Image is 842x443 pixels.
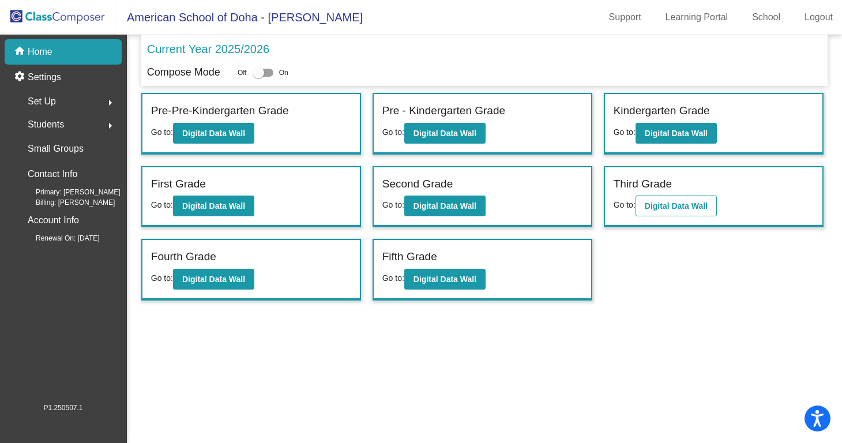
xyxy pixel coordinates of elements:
a: Logout [795,8,842,27]
b: Digital Data Wall [414,201,476,211]
span: Go to: [382,127,404,137]
b: Digital Data Wall [182,129,245,138]
mat-icon: home [14,45,28,59]
label: Fourth Grade [151,249,216,265]
label: Second Grade [382,176,453,193]
button: Digital Data Wall [636,196,717,216]
span: Go to: [614,200,636,209]
span: Primary: [PERSON_NAME] [17,187,121,197]
button: Digital Data Wall [173,196,254,216]
span: Go to: [382,273,404,283]
label: First Grade [151,176,206,193]
b: Digital Data Wall [414,275,476,284]
button: Digital Data Wall [173,123,254,144]
span: Go to: [151,200,173,209]
b: Digital Data Wall [182,275,245,284]
button: Digital Data Wall [173,269,254,290]
b: Digital Data Wall [182,201,245,211]
span: Go to: [614,127,636,137]
p: Account Info [28,212,79,228]
a: Support [600,8,651,27]
label: Fifth Grade [382,249,437,265]
mat-icon: settings [14,70,28,84]
p: Contact Info [28,166,77,182]
span: Go to: [151,273,173,283]
p: Current Year 2025/2026 [147,40,269,58]
button: Digital Data Wall [404,269,486,290]
p: Settings [28,70,61,84]
span: Go to: [382,200,404,209]
label: Pre - Kindergarten Grade [382,103,505,119]
mat-icon: arrow_right [103,119,117,133]
span: Billing: [PERSON_NAME] [17,197,115,208]
label: Pre-Pre-Kindergarten Grade [151,103,289,119]
span: On [279,67,288,78]
span: Go to: [151,127,173,137]
p: Home [28,45,52,59]
mat-icon: arrow_right [103,96,117,110]
p: Compose Mode [147,65,220,80]
label: Third Grade [614,176,672,193]
span: American School of Doha - [PERSON_NAME] [115,8,363,27]
label: Kindergarten Grade [614,103,710,119]
a: Learning Portal [656,8,738,27]
button: Digital Data Wall [404,123,486,144]
span: Set Up [28,93,56,110]
span: Off [238,67,247,78]
b: Digital Data Wall [645,201,708,211]
button: Digital Data Wall [404,196,486,216]
span: Students [28,117,64,133]
button: Digital Data Wall [636,123,717,144]
b: Digital Data Wall [414,129,476,138]
b: Digital Data Wall [645,129,708,138]
p: Small Groups [28,141,84,157]
a: School [743,8,790,27]
span: Renewal On: [DATE] [17,233,99,243]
